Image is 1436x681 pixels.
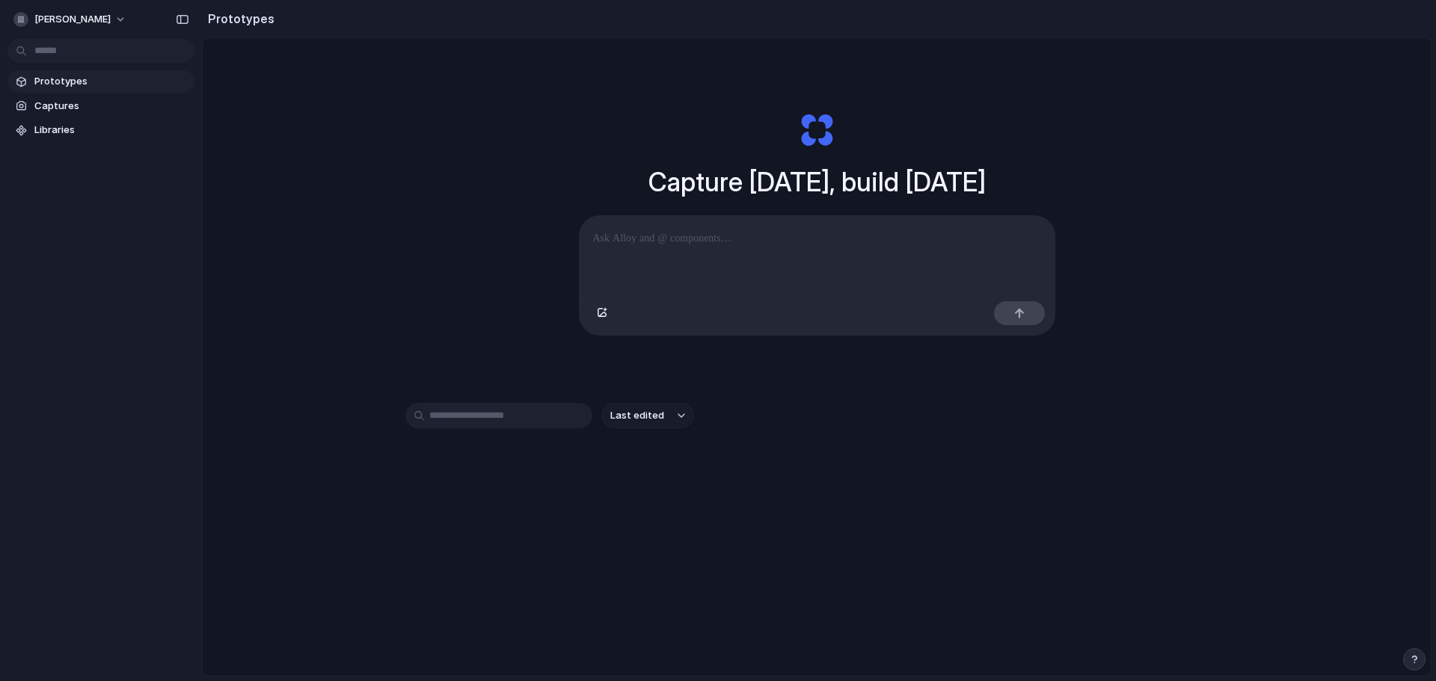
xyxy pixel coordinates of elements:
h2: Prototypes [202,10,274,28]
a: Captures [7,95,194,117]
a: Libraries [7,119,194,141]
a: Prototypes [7,70,194,93]
span: Libraries [34,123,188,138]
span: Last edited [610,408,664,423]
button: Last edited [601,403,694,428]
span: [PERSON_NAME] [34,12,111,27]
span: Captures [34,99,188,114]
button: [PERSON_NAME] [7,7,134,31]
span: Prototypes [34,74,188,89]
h1: Capture [DATE], build [DATE] [648,162,986,202]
